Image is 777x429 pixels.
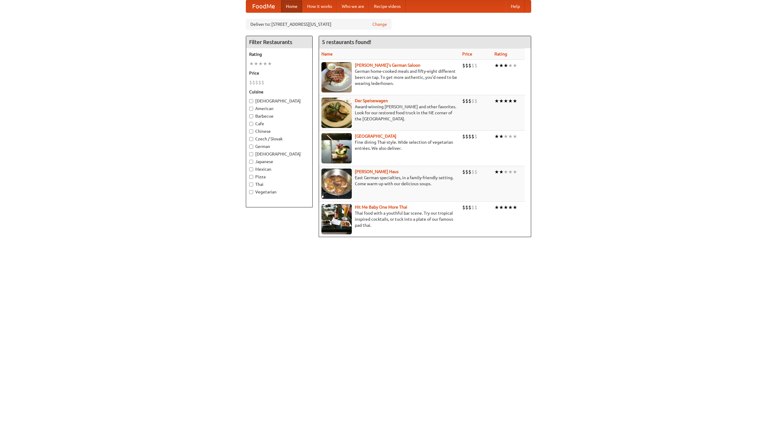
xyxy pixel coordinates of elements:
a: Rating [494,52,507,56]
p: German home-cooked meals and fifty-eight different beers on tap. To get more authentic, you'd nee... [321,68,457,86]
p: Award-winning [PERSON_NAME] and other favorites. Look for our restored food truck in the NE corne... [321,104,457,122]
label: [DEMOGRAPHIC_DATA] [249,151,309,157]
input: Cafe [249,122,253,126]
li: ★ [504,204,508,211]
a: Price [462,52,472,56]
li: $ [465,98,468,104]
li: ★ [254,60,258,67]
label: [DEMOGRAPHIC_DATA] [249,98,309,104]
li: $ [471,204,474,211]
input: Thai [249,183,253,186]
li: ★ [499,133,504,140]
li: $ [465,169,468,175]
li: $ [462,133,465,140]
li: ★ [499,98,504,104]
li: $ [468,133,471,140]
li: ★ [508,62,513,69]
li: ★ [504,98,508,104]
li: ★ [508,204,513,211]
li: $ [261,79,264,86]
li: $ [474,204,477,211]
input: Barbecue [249,114,253,118]
label: Barbecue [249,113,309,119]
img: satay.jpg [321,133,352,163]
a: [PERSON_NAME] Haus [355,169,399,174]
a: Change [372,21,387,27]
li: ★ [499,204,504,211]
li: ★ [494,204,499,211]
li: ★ [249,60,254,67]
li: ★ [258,60,263,67]
img: kohlhaus.jpg [321,169,352,199]
input: Czech / Slovak [249,137,253,141]
a: FoodMe [246,0,281,12]
li: ★ [263,60,267,67]
li: $ [471,62,474,69]
input: Pizza [249,175,253,179]
label: Pizza [249,174,309,180]
label: American [249,106,309,112]
div: Deliver to: [STREET_ADDRESS][US_STATE] [246,19,392,30]
a: How it works [302,0,337,12]
label: Japanese [249,159,309,165]
li: $ [462,98,465,104]
label: German [249,143,309,149]
li: ★ [494,62,499,69]
li: $ [465,133,468,140]
li: $ [462,204,465,211]
li: ★ [499,62,504,69]
label: Cafe [249,121,309,127]
a: Name [321,52,333,56]
h5: Cuisine [249,89,309,95]
li: $ [462,62,465,69]
li: $ [471,98,474,104]
input: Japanese [249,160,253,164]
li: ★ [513,169,517,175]
label: Vegetarian [249,189,309,195]
li: ★ [494,169,499,175]
li: $ [468,62,471,69]
p: Fine dining Thai-style. Wide selection of vegetarian entrées. We also deliver. [321,139,457,151]
input: Mexican [249,167,253,171]
a: Help [506,0,525,12]
li: ★ [508,169,513,175]
a: Der Speisewagen [355,98,388,103]
a: Recipe videos [369,0,405,12]
a: Who we are [337,0,369,12]
input: German [249,145,253,149]
label: Mexican [249,166,309,172]
li: ★ [494,98,499,104]
a: Hit Me Baby One More Thai [355,205,407,209]
input: [DEMOGRAPHIC_DATA] [249,99,253,103]
li: ★ [508,133,513,140]
li: $ [474,62,477,69]
li: ★ [267,60,272,67]
li: $ [252,79,255,86]
p: East German specialties, in a family-friendly setting. Come warm up with our delicious soups. [321,175,457,187]
b: [GEOGRAPHIC_DATA] [355,134,396,139]
li: ★ [504,133,508,140]
h4: Filter Restaurants [246,36,312,48]
input: [DEMOGRAPHIC_DATA] [249,152,253,156]
img: esthers.jpg [321,62,352,92]
li: $ [465,204,468,211]
img: speisewagen.jpg [321,98,352,128]
a: [PERSON_NAME]'s German Saloon [355,63,420,68]
li: $ [468,169,471,175]
h5: Price [249,70,309,76]
li: ★ [513,98,517,104]
li: ★ [499,169,504,175]
h5: Rating [249,51,309,57]
ng-pluralize: 5 restaurants found! [322,39,371,45]
p: Thai food with a youthful bar scene. Try our tropical inspired cocktails, or tuck into a plate of... [321,210,457,228]
li: $ [474,133,477,140]
li: $ [462,169,465,175]
input: Vegetarian [249,190,253,194]
img: babythai.jpg [321,204,352,234]
li: $ [258,79,261,86]
li: ★ [504,62,508,69]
